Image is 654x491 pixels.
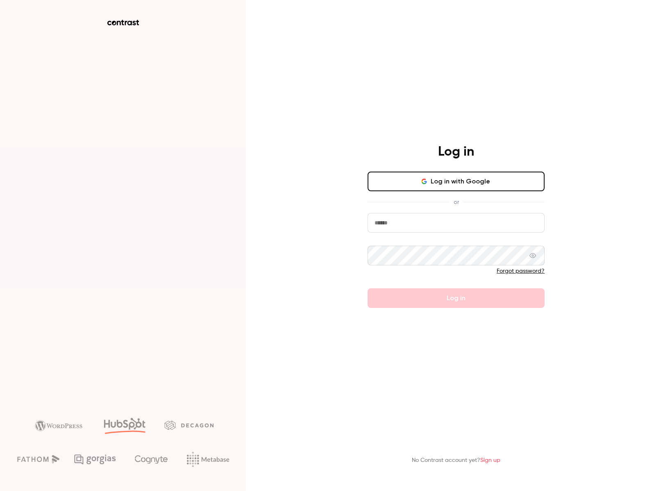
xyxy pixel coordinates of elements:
h4: Log in [438,144,474,160]
p: No Contrast account yet? [412,456,500,465]
a: Forgot password? [497,268,545,274]
button: Log in with Google [368,172,545,191]
a: Sign up [480,457,500,463]
img: decagon [164,421,213,430]
span: or [450,198,463,206]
